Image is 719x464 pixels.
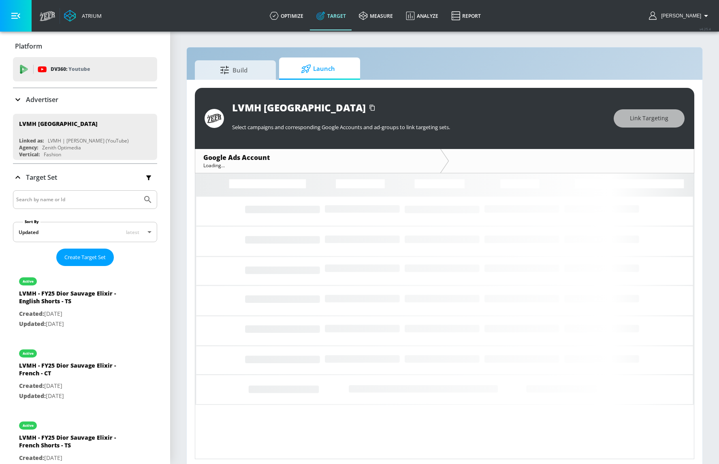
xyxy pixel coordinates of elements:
a: measure [352,1,399,30]
div: Fashion [44,151,61,158]
button: [PERSON_NAME] [649,11,711,21]
p: Youtube [68,65,90,73]
div: Linked as: [19,137,44,144]
div: active [23,279,34,283]
a: Report [445,1,487,30]
p: [DATE] [19,319,132,329]
p: [DATE] [19,381,132,391]
div: LVMH [GEOGRAPHIC_DATA] [232,101,366,114]
div: LVMH [GEOGRAPHIC_DATA] [19,120,98,128]
div: LVMH - FY25 Dior Sauvage Elixir - French Shorts - TS [19,434,132,453]
div: LVMH - FY25 Dior Sauvage Elixir - English Shorts - TS [19,289,132,309]
div: active [23,424,34,428]
a: Atrium [64,10,102,22]
label: Sort By [23,219,41,224]
a: optimize [263,1,310,30]
span: Create Target Set [64,253,106,262]
div: DV360: Youtube [13,57,157,81]
div: Updated [19,229,38,236]
div: active [23,351,34,355]
p: Target Set [26,173,57,182]
input: Search by name or Id [16,194,139,205]
div: activeLVMH - FY25 Dior Sauvage Elixir - French - CTCreated:[DATE]Updated:[DATE] [13,341,157,407]
p: Platform [15,42,42,51]
span: Created: [19,310,44,317]
span: Build [203,60,265,80]
div: activeLVMH - FY25 Dior Sauvage Elixir - English Shorts - TSCreated:[DATE]Updated:[DATE] [13,269,157,335]
span: Created: [19,382,44,390]
div: LVMH [GEOGRAPHIC_DATA]Linked as:LVMH | [PERSON_NAME] (YouTube)Agency:Zenith OptimediaVertical:Fas... [13,114,157,160]
span: Created: [19,454,44,462]
button: Create Target Set [56,249,114,266]
p: [DATE] [19,391,132,401]
a: Analyze [399,1,445,30]
div: Loading... [203,162,432,169]
div: Vertical: [19,151,40,158]
div: Google Ads Account [203,153,432,162]
div: Zenith Optimedia [42,144,81,151]
a: Target [310,1,352,30]
p: [DATE] [19,453,132,463]
span: login as: justin.nim@zefr.com [658,13,701,19]
p: DV360: [51,65,90,74]
div: Atrium [79,12,102,19]
div: LVMH | [PERSON_NAME] (YouTube) [48,137,129,144]
p: Select campaigns and corresponding Google Accounts and ad-groups to link targeting sets. [232,123,606,131]
div: LVMH - FY25 Dior Sauvage Elixir - French - CT [19,362,132,381]
div: Target Set [13,164,157,191]
span: Updated: [19,320,46,328]
div: Google Ads AccountLoading... [195,149,440,173]
span: v 4.25.4 [700,27,711,31]
div: Platform [13,35,157,57]
div: Agency: [19,144,38,151]
p: Advertiser [26,95,58,104]
span: Updated: [19,392,46,400]
div: Advertiser [13,88,157,111]
p: [DATE] [19,309,132,319]
span: Launch [287,59,349,79]
span: latest [126,229,139,236]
